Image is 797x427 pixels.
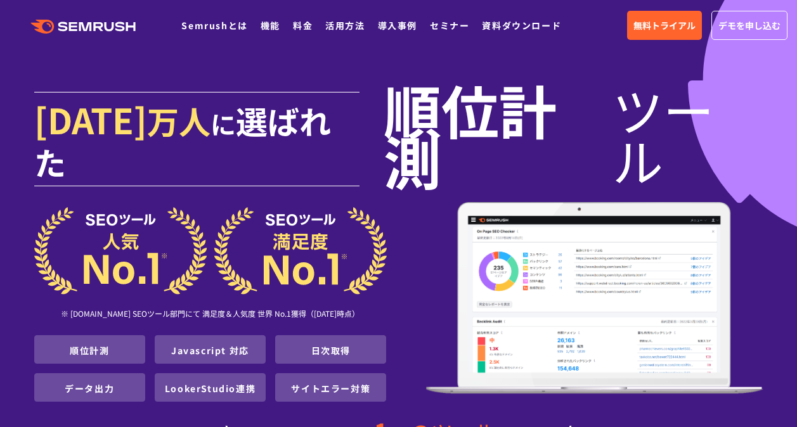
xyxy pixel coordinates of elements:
[34,295,387,335] div: ※ [DOMAIN_NAME] SEOツール部門にて 満足度＆人気度 世界 No.1獲得（[DATE]時点）
[70,344,109,357] a: 順位計測
[211,105,236,142] span: に
[378,19,417,32] a: 導入事例
[711,11,787,40] a: デモを申し込む
[482,19,561,32] a: 資料ダウンロード
[718,18,781,32] span: デモを申し込む
[325,19,365,32] a: 活用方法
[34,94,147,144] span: [DATE]
[430,19,469,32] a: セミナー
[612,84,763,185] span: ツール
[181,19,247,32] a: Semrushとは
[147,98,211,143] span: 万人
[627,11,702,40] a: 無料トライアル
[633,18,696,32] span: 無料トライアル
[34,98,331,184] span: 選ばれた
[65,382,114,395] a: データ出力
[171,344,249,357] a: Javascript 対応
[261,19,280,32] a: 機能
[384,84,612,185] span: 順位計測
[311,344,351,357] a: 日次取得
[293,19,313,32] a: 料金
[165,382,256,395] a: LookerStudio連携
[291,382,370,395] a: サイトエラー対策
